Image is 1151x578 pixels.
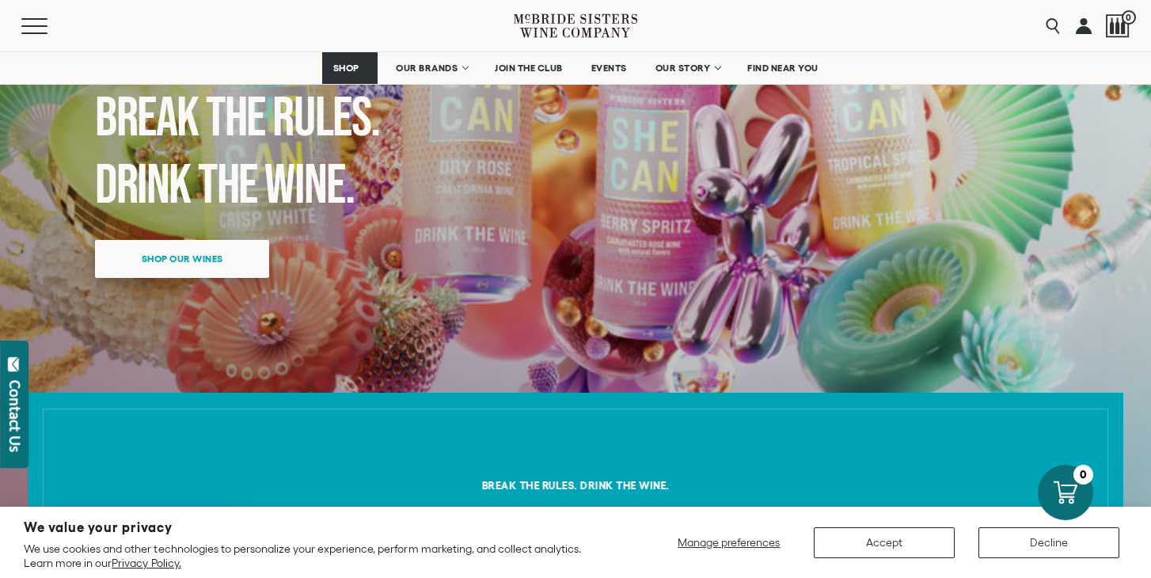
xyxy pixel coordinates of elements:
[747,63,819,74] span: FIND NEAR YOU
[484,52,573,84] a: JOIN THE CLUB
[1073,465,1093,485] div: 0
[24,521,613,534] h2: We value your privacy
[495,63,563,74] span: JOIN THE CLUB
[198,153,257,219] span: the
[655,63,711,74] span: OUR STORY
[21,18,78,34] button: Mobile Menu Trigger
[678,536,780,549] span: Manage preferences
[737,52,829,84] a: FIND NEAR YOU
[396,63,458,74] span: OUR BRANDS
[814,527,955,558] button: Accept
[322,52,378,84] a: SHOP
[114,243,251,274] span: Shop our wines
[978,527,1119,558] button: Decline
[591,63,627,74] span: EVENTS
[332,63,359,74] span: SHOP
[24,542,613,570] p: We use cookies and other technologies to personalize your experience, perform marketing, and coll...
[645,52,730,84] a: OUR STORY
[206,86,265,152] span: the
[264,153,354,219] span: Wine.
[112,557,180,569] a: Privacy Policy.
[95,153,191,219] span: Drink
[39,480,1112,491] h6: Break the rules. Drink the Wine.
[7,380,23,452] div: Contact Us
[668,527,790,558] button: Manage preferences
[386,52,477,84] a: OUR BRANDS
[272,86,379,152] span: Rules.
[581,52,637,84] a: EVENTS
[95,86,199,152] span: Break
[95,240,269,278] a: Shop our wines
[1122,10,1136,25] span: 0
